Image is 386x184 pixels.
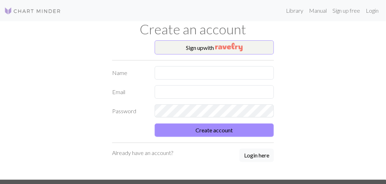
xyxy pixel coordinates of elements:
[330,4,363,18] a: Sign up free
[239,149,274,162] button: Login here
[108,66,150,80] label: Name
[4,7,61,15] img: Logo
[155,123,274,137] button: Create account
[306,4,330,18] a: Manual
[283,4,306,18] a: Library
[239,149,274,163] a: Login here
[108,85,150,99] label: Email
[363,4,382,18] a: Login
[155,40,274,54] button: Sign upwith
[108,104,150,118] label: Password
[23,21,363,38] h1: Create an account
[215,43,243,51] img: Ravelry
[112,149,173,157] p: Already have an account?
